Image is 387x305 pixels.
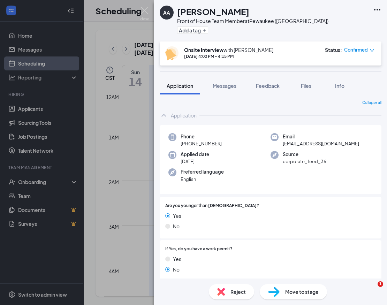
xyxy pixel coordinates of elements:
span: Preferred language [181,168,224,175]
span: Applied date [181,151,209,158]
div: Front of House Team Member at Pewaukee ([GEOGRAPHIC_DATA]) [177,17,328,24]
svg: Ellipses [373,6,381,14]
button: PlusAdd a tag [177,26,208,34]
span: Reject [230,288,246,296]
b: Onsite Interview [184,47,223,53]
span: Phone [181,133,222,140]
span: No [173,266,180,273]
span: down [370,48,374,53]
span: Feedback [256,83,280,89]
span: Yes [173,212,181,220]
div: with [PERSON_NAME] [184,46,273,53]
svg: ChevronUp [160,111,168,120]
span: [DATE] [181,158,209,165]
span: English [181,176,224,183]
span: [PHONE_NUMBER] [181,140,222,147]
span: Yes [173,255,181,263]
svg: Plus [202,28,206,32]
div: Application [171,112,197,119]
span: Email [283,133,359,140]
span: Messages [213,83,236,89]
iframe: Intercom live chat [363,281,380,298]
span: Are you younger than [DEMOGRAPHIC_DATA]? [165,203,259,209]
span: [EMAIL_ADDRESS][DOMAIN_NAME] [283,140,359,147]
span: corporate_feed_36 [283,158,326,165]
span: If Yes, do you have a work permit? [165,246,233,252]
span: Application [167,83,193,89]
span: Files [301,83,311,89]
div: Status : [325,46,342,53]
span: Info [335,83,344,89]
h1: [PERSON_NAME] [177,6,249,17]
div: AA [163,9,170,16]
span: 1 [378,281,383,287]
span: Confirmed [344,46,368,53]
span: Collapse all [362,100,381,106]
div: [DATE] 4:00 PM - 4:15 PM [184,53,273,59]
span: No [173,222,180,230]
span: Move to stage [285,288,319,296]
span: Source [283,151,326,158]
